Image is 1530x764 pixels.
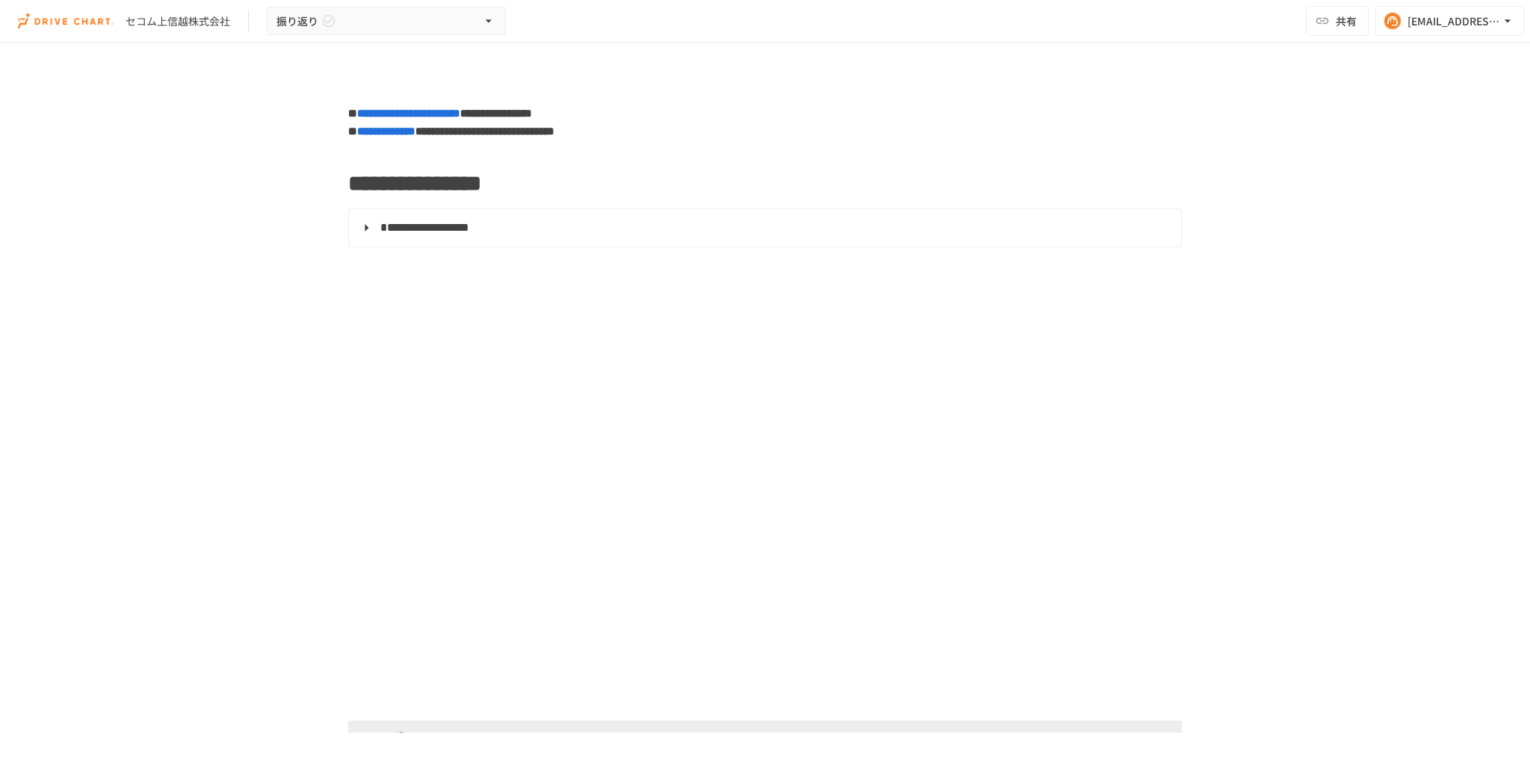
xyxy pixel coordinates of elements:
button: 共有 [1306,6,1369,36]
button: 振り返り [267,7,506,36]
div: [EMAIL_ADDRESS][DOMAIN_NAME] [1407,12,1500,31]
button: [EMAIL_ADDRESS][DOMAIN_NAME] [1375,6,1524,36]
img: i9VDDS9JuLRLX3JIUyK59LcYp6Y9cayLPHs4hOxMB9W [18,9,114,33]
span: 振り返り [276,12,318,31]
span: 共有 [1336,13,1357,29]
div: セコム上信越株式会社 [126,13,230,29]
